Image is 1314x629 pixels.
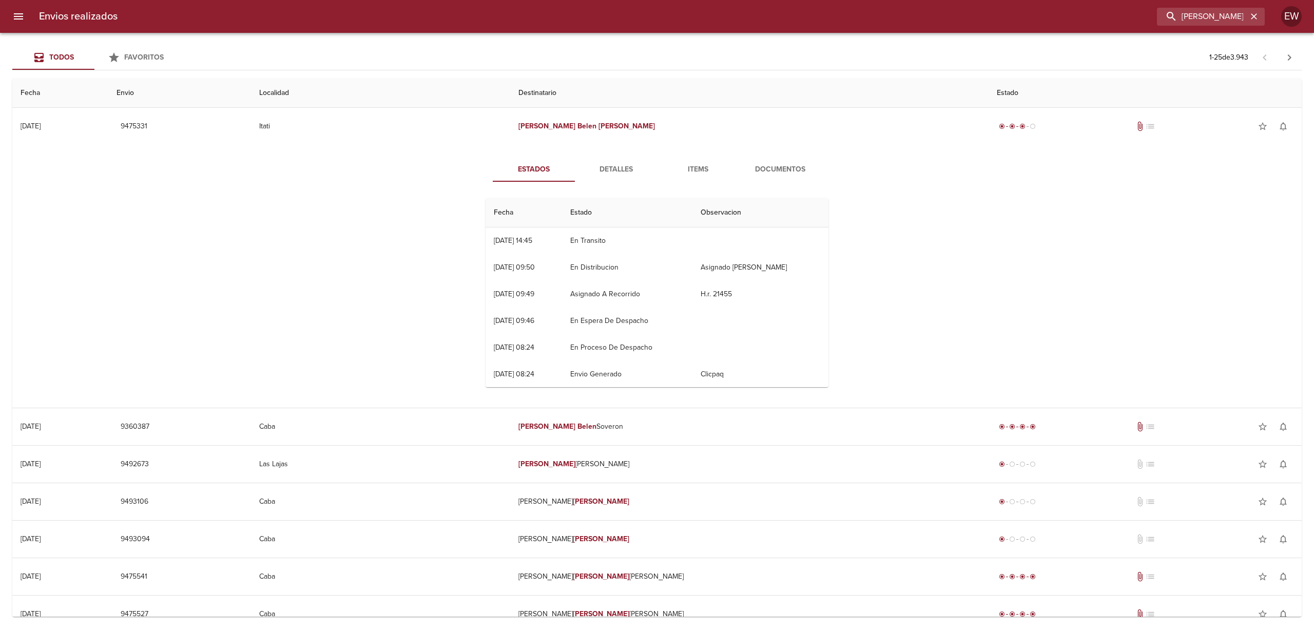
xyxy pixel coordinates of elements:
[1258,422,1268,432] span: star_border
[1135,121,1145,131] span: Tiene documentos adjuntos
[562,198,693,227] th: Estado
[117,605,152,624] button: 9475527
[562,361,693,388] td: Envio Generado
[1252,491,1273,512] button: Agregar a favoritos
[1030,611,1036,617] span: radio_button_checked
[577,122,596,130] em: Belen
[573,572,630,581] em: [PERSON_NAME]
[1252,416,1273,437] button: Agregar a favoritos
[510,408,989,445] td: Soveron
[1009,574,1015,580] span: radio_button_checked
[1157,8,1247,26] input: buscar
[1135,571,1145,582] span: Tiene documentos adjuntos
[1145,534,1155,544] span: No tiene pedido asociado
[1135,534,1145,544] span: No tiene documentos adjuntos
[251,521,510,558] td: Caba
[562,334,693,361] td: En Proceso De Despacho
[1145,121,1155,131] span: No tiene pedido asociado
[999,536,1005,542] span: radio_button_checked
[510,558,989,595] td: [PERSON_NAME] [PERSON_NAME]
[1258,121,1268,131] span: star_border
[997,422,1038,432] div: Entregado
[121,120,147,133] span: 9475331
[1258,459,1268,469] span: star_border
[493,157,821,182] div: Tabs detalle de guia
[251,79,510,108] th: Localidad
[21,122,41,130] div: [DATE]
[124,53,164,62] span: Favoritos
[1258,571,1268,582] span: star_border
[251,108,510,145] td: Itati
[121,608,148,621] span: 9475527
[1030,123,1036,129] span: radio_button_unchecked
[1278,422,1288,432] span: notifications_none
[989,79,1302,108] th: Estado
[562,254,693,281] td: En Distribucion
[121,495,148,508] span: 9493106
[21,422,41,431] div: [DATE]
[1252,566,1273,587] button: Agregar a favoritos
[1278,571,1288,582] span: notifications_none
[486,198,562,227] th: Fecha
[510,483,989,520] td: [PERSON_NAME]
[494,316,534,325] div: [DATE] 09:46
[999,499,1005,505] span: radio_button_checked
[1273,116,1293,137] button: Activar notificaciones
[108,79,252,108] th: Envio
[494,343,534,352] div: [DATE] 08:24
[573,497,630,506] em: [PERSON_NAME]
[1135,422,1145,432] span: Tiene documentos adjuntos
[1030,461,1036,467] span: radio_button_unchecked
[1019,424,1026,430] span: radio_button_checked
[21,535,41,543] div: [DATE]
[486,198,828,388] table: Tabla de seguimiento
[1145,497,1155,507] span: No tiene pedido asociado
[518,460,575,468] em: [PERSON_NAME]
[692,361,828,388] td: Clicpaq
[1019,461,1026,467] span: radio_button_unchecked
[49,53,74,62] span: Todos
[39,8,118,25] h6: Envios realizados
[1019,574,1026,580] span: radio_button_checked
[121,570,147,583] span: 9475541
[1278,534,1288,544] span: notifications_none
[1252,529,1273,549] button: Agregar a favoritos
[1278,459,1288,469] span: notifications_none
[1258,497,1268,507] span: star_border
[494,370,534,378] div: [DATE] 08:24
[117,117,151,136] button: 9475331
[999,123,1005,129] span: radio_button_checked
[1258,534,1268,544] span: star_border
[1252,116,1273,137] button: Agregar a favoritos
[117,530,154,549] button: 9493094
[997,534,1038,544] div: Generado
[1273,454,1293,474] button: Activar notificaciones
[1030,424,1036,430] span: radio_button_checked
[21,572,41,581] div: [DATE]
[1135,497,1145,507] span: No tiene documentos adjuntos
[999,574,1005,580] span: radio_button_checked
[251,483,510,520] td: Caba
[121,533,150,546] span: 9493094
[997,497,1038,507] div: Generado
[1273,491,1293,512] button: Activar notificaciones
[1277,45,1302,70] span: Pagina siguiente
[1273,416,1293,437] button: Activar notificaciones
[1019,536,1026,542] span: radio_button_unchecked
[997,459,1038,469] div: Generado
[573,609,630,618] em: [PERSON_NAME]
[1281,6,1302,27] div: EW
[1009,123,1015,129] span: radio_button_checked
[1030,574,1036,580] span: radio_button_checked
[12,45,177,70] div: Tabs Envios
[251,446,510,483] td: Las Lajas
[1135,459,1145,469] span: No tiene documentos adjuntos
[577,422,596,431] em: Belen
[251,558,510,595] td: Caba
[21,497,41,506] div: [DATE]
[499,163,569,176] span: Estados
[518,122,575,130] em: [PERSON_NAME]
[21,460,41,468] div: [DATE]
[1019,611,1026,617] span: radio_button_checked
[1273,529,1293,549] button: Activar notificaciones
